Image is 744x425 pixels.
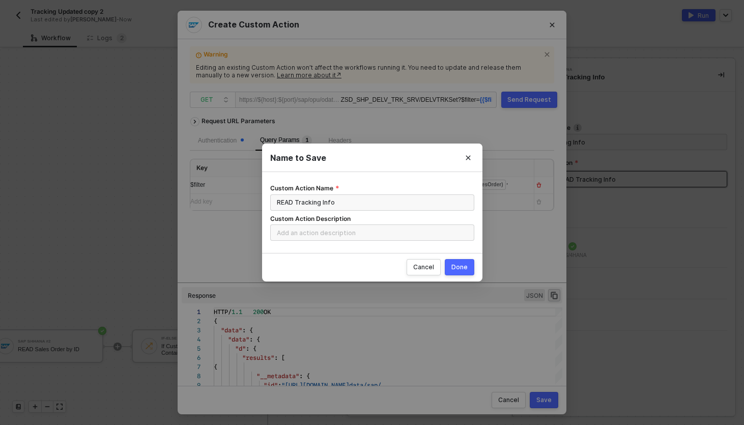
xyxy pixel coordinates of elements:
div: 8 [182,372,201,381]
span: $filter [190,181,205,188]
div: 6 [182,353,201,362]
div: ZSD_SHP_DELV_TRK_SRV/DELVTRKSet [340,92,492,108]
div: (salesOrder) [473,181,503,189]
span: icon-arrow-right [191,120,199,124]
span: : { [299,371,310,381]
div: Request URL Parameters [196,112,280,130]
button: Send Request [501,92,557,108]
span: icon-copy-paste [550,291,559,300]
span: Query Params [260,136,312,144]
span: Warning [204,50,540,62]
span: : [278,380,281,390]
span: "d" [235,344,246,353]
span: "data" [221,325,242,335]
span: data/sap/ [349,380,381,390]
span: "data" [228,334,249,344]
div: 7 [182,362,201,372]
span: icon-close [544,49,552,58]
label: Custom Action Description [270,215,357,223]
span: : { [246,344,256,353]
div: https://${host}:${port}/sap/opu/odata/sap/ [239,92,340,107]
button: Close [538,11,566,39]
span: [URL][DOMAIN_NAME] [285,380,349,390]
div: Create Custom Action [186,17,558,33]
div: 3 [182,326,201,335]
div: Send Request [507,96,551,104]
span: OK [264,307,271,317]
div: 1 [182,307,201,317]
span: 1.1 [232,307,242,317]
div: Done [451,263,468,271]
div: Response [188,292,216,300]
span: " [281,380,285,390]
span: : [ [274,353,285,362]
div: 9 [182,381,201,390]
span: : { [242,325,253,335]
div: Authentication [198,136,244,146]
span: "results" [242,353,274,362]
button: Done [445,259,474,275]
span: ?$filter= [458,96,506,103]
span: 1 [306,137,309,143]
input: Custom Action Description [270,224,474,241]
span: : { [249,334,260,344]
input: Custom Action Name [270,194,474,211]
sup: 1 [302,135,312,146]
div: Editing an existing Custom Action won’t affect the workflows running it. You need to update and r... [196,64,548,79]
span: {{$filter}} [480,96,506,103]
span: ' [507,182,508,189]
div: 4 [182,335,201,344]
span: GET [201,92,229,107]
div: 5 [182,344,201,353]
img: integration-icon [189,20,199,30]
span: HTTP/ [214,307,232,317]
div: Save [536,396,552,404]
span: "__metadata" [256,371,299,381]
div: Name to Save [270,152,474,163]
span: Headers [328,137,351,144]
span: { [214,316,217,326]
button: Cancel [492,392,526,408]
th: Key [190,159,362,177]
a: Learn more about it↗ [277,71,341,79]
div: Cancel [413,263,434,271]
button: Save [530,392,558,408]
div: Cancel [498,396,519,404]
label: Custom Action Name [270,184,339,192]
span: "id" [264,380,278,390]
button: Close [454,144,482,172]
span: JSON [524,289,545,301]
div: 2 [182,317,201,326]
button: Cancel [407,259,441,275]
span: 200 [253,307,264,317]
span: { [214,362,217,372]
